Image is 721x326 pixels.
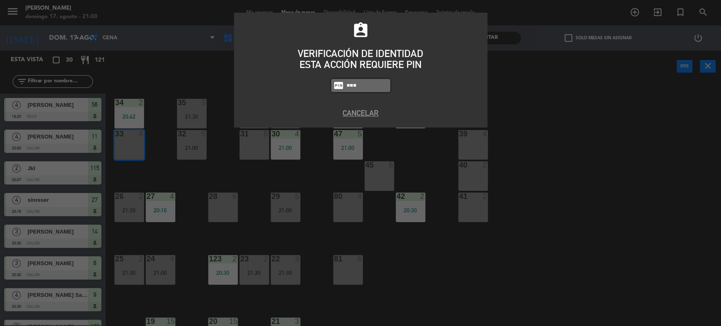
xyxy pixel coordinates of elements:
i: assignment_ind [352,22,370,39]
button: Cancelar [240,107,481,119]
input: 1234 [346,81,388,90]
div: ESTA ACCIÓN REQUIERE PIN [240,59,481,70]
i: fiber_pin [333,80,344,91]
div: VERIFICACIÓN DE IDENTIDAD [240,48,481,59]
